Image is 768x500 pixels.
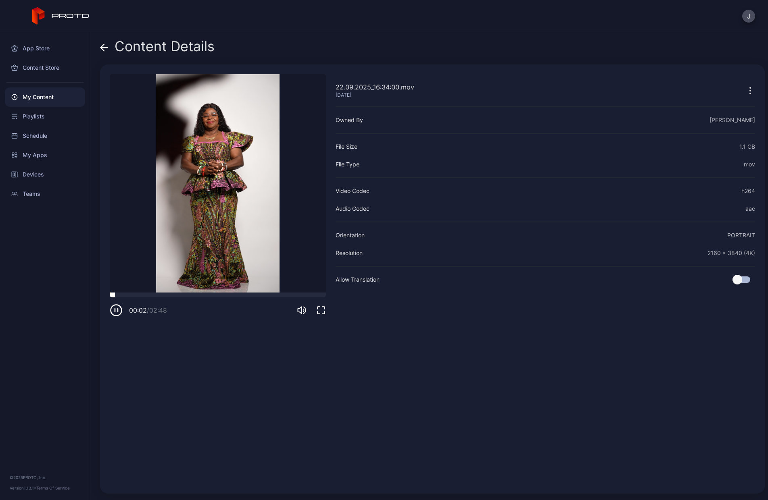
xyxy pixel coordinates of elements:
div: Video Codec [336,186,369,196]
div: Audio Codec [336,204,369,214]
span: / 02:48 [147,306,167,314]
div: [DATE] [336,92,414,98]
div: 1.1 GB [739,142,755,151]
div: aac [745,204,755,214]
a: Playlists [5,107,85,126]
div: mov [744,160,755,169]
a: My Content [5,87,85,107]
span: Version 1.13.1 • [10,485,36,490]
a: My Apps [5,145,85,165]
a: App Store [5,39,85,58]
a: Content Store [5,58,85,77]
div: File Size [336,142,357,151]
div: Content Details [100,39,215,58]
div: PORTRAIT [727,230,755,240]
a: Teams [5,184,85,203]
div: Orientation [336,230,365,240]
div: 00:02 [129,305,167,315]
div: File Type [336,160,359,169]
div: © 2025 PROTO, Inc. [10,474,80,481]
div: h264 [741,186,755,196]
a: Schedule [5,126,85,145]
div: 2160 x 3840 (4K) [707,248,755,258]
a: Terms Of Service [36,485,70,490]
div: Allow Translation [336,275,380,284]
a: Devices [5,165,85,184]
button: J [742,10,755,23]
div: Owned By [336,115,363,125]
video: Sorry, your browser doesn‘t support embedded videos [110,74,326,293]
div: 22.09.2025_16:34:00.mov [336,82,414,92]
div: Resolution [336,248,363,258]
div: [PERSON_NAME] [710,115,755,125]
